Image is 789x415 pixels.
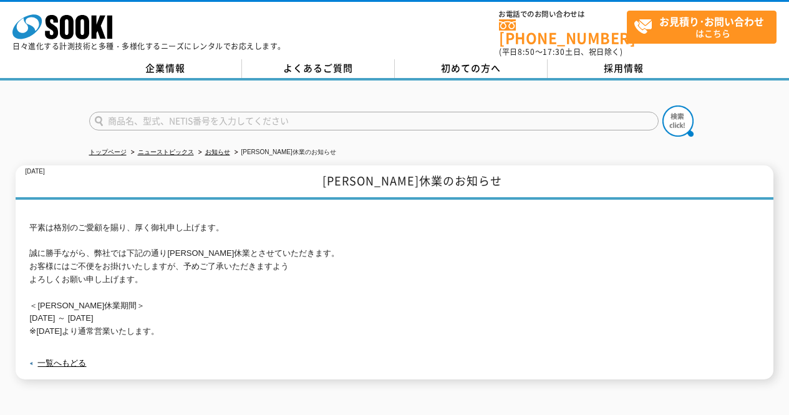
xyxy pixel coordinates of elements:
[89,149,127,155] a: トップページ
[242,59,395,78] a: よくあるご質問
[499,46,622,57] span: (平日 ～ 土日、祝日除く)
[662,105,694,137] img: btn_search.png
[37,358,86,368] a: 一覧へもどる
[25,165,44,178] p: [DATE]
[205,149,230,155] a: お知らせ
[659,14,764,29] strong: お見積り･お問い合わせ
[518,46,535,57] span: 8:50
[138,149,194,155] a: ニューストピックス
[548,59,700,78] a: 採用情報
[634,11,776,42] span: はこちら
[16,165,773,200] h1: [PERSON_NAME]休業のお知らせ
[627,11,777,44] a: お見積り･お問い合わせはこちら
[499,19,627,45] a: [PHONE_NUMBER]
[89,59,242,78] a: 企業情報
[12,42,286,50] p: 日々進化する計測技術と多種・多様化するニーズにレンタルでお応えします。
[232,146,336,159] li: [PERSON_NAME]休業のお知らせ
[395,59,548,78] a: 初めての方へ
[543,46,565,57] span: 17:30
[441,61,501,75] span: 初めての方へ
[499,11,627,18] span: お電話でのお問い合わせは
[89,112,659,130] input: 商品名、型式、NETIS番号を入力してください
[29,222,759,338] p: 平素は格別のご愛顧を賜り、厚く御礼申し上げます。 誠に勝手ながら、弊社では下記の通り[PERSON_NAME]休業とさせていただきます。 お客様にはご不便をお掛けいたしますが、予めご了承いただき...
